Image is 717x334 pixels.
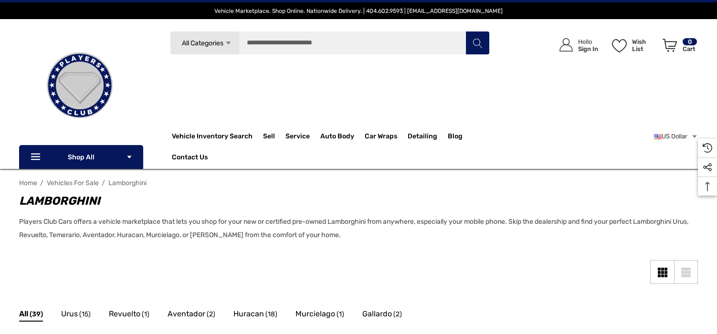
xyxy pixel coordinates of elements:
[19,179,37,187] a: Home
[61,308,78,320] span: Urus
[285,127,320,146] a: Service
[663,39,677,52] svg: Review Your Cart
[612,39,627,52] svg: Wish List
[658,29,698,66] a: Cart with 0 items
[698,182,717,191] svg: Top
[393,308,402,321] span: (2)
[168,308,215,323] a: Button Go To Sub Category Aventador
[168,308,205,320] span: Aventador
[320,132,354,143] span: Auto Body
[181,39,223,47] span: All Categories
[362,308,402,323] a: Button Go To Sub Category Gallardo
[47,179,99,187] a: Vehicles For Sale
[19,215,688,242] p: Players Club Cars offers a vehicle marketplace that lets you shop for your new or certified pre-o...
[19,175,698,191] nav: Breadcrumb
[408,127,448,146] a: Detailing
[108,179,147,187] a: Lamborghini
[126,154,133,160] svg: Icon Arrow Down
[674,260,698,284] a: List View
[548,29,603,62] a: Sign in
[285,132,310,143] span: Service
[207,308,215,321] span: (2)
[465,31,489,55] button: Search
[32,38,127,133] img: Players Club | Cars For Sale
[172,153,208,164] a: Contact Us
[703,143,712,153] svg: Recently Viewed
[79,308,91,321] span: (15)
[448,132,463,143] a: Blog
[320,127,365,146] a: Auto Body
[233,308,277,323] a: Button Go To Sub Category Huracan
[295,308,344,323] a: Button Go To Sub Category Murcielago
[683,45,697,52] p: Cart
[578,45,598,52] p: Sign In
[109,308,149,323] a: Button Go To Sub Category Revuelto
[109,308,140,320] span: Revuelto
[19,145,143,169] p: Shop All
[654,127,698,146] a: USD
[578,38,598,45] p: Hello
[408,132,437,143] span: Detailing
[365,127,408,146] a: Car Wraps
[172,132,253,143] a: Vehicle Inventory Search
[683,38,697,45] p: 0
[365,132,397,143] span: Car Wraps
[30,152,44,163] svg: Icon Line
[559,38,573,52] svg: Icon User Account
[295,308,335,320] span: Murcielago
[142,308,149,321] span: (1)
[61,308,91,323] a: Button Go To Sub Category Urus
[214,8,503,14] span: Vehicle Marketplace. Shop Online. Nationwide Delivery. | 404.602.9593 | [EMAIL_ADDRESS][DOMAIN_NAME]
[19,192,688,209] h1: Lamborghini
[608,29,658,62] a: Wish List Wish List
[170,31,239,55] a: All Categories Icon Arrow Down Icon Arrow Up
[632,38,657,52] p: Wish List
[233,308,264,320] span: Huracan
[650,260,674,284] a: Grid View
[263,127,285,146] a: Sell
[225,40,232,47] svg: Icon Arrow Down
[703,163,712,172] svg: Social Media
[337,308,344,321] span: (1)
[265,308,277,321] span: (18)
[263,132,275,143] span: Sell
[362,308,392,320] span: Gallardo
